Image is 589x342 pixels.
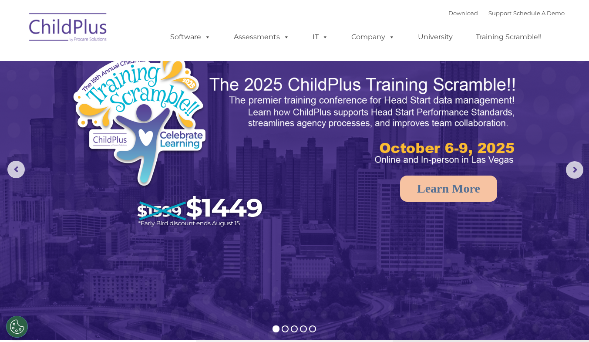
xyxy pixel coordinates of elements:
[343,28,404,46] a: Company
[25,7,112,51] img: ChildPlus by Procare Solutions
[121,93,158,100] span: Phone number
[448,10,565,17] font: |
[467,28,550,46] a: Training Scramble!!
[409,28,461,46] a: University
[400,176,497,202] a: Learn More
[488,10,512,17] a: Support
[6,316,28,338] button: Cookies Settings
[121,58,148,64] span: Last name
[304,28,337,46] a: IT
[513,10,565,17] a: Schedule A Demo
[225,28,298,46] a: Assessments
[162,28,219,46] a: Software
[448,10,478,17] a: Download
